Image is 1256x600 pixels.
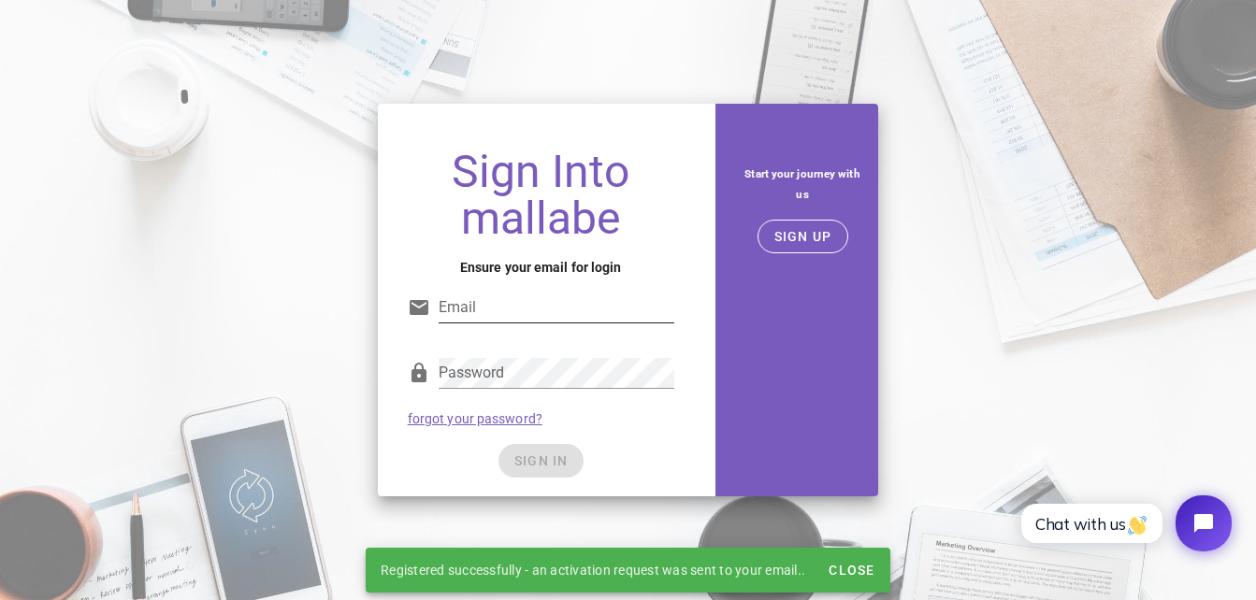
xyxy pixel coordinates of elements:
[1002,479,1248,567] iframe: Tidio Chat
[758,220,848,253] button: SIGN UP
[742,164,864,205] h5: Start your journey with us
[366,548,820,593] div: Registered successfully - an activation request was sent to your email..
[408,411,542,426] a: forgot your password?
[408,149,674,242] h1: Sign Into mallabe
[820,553,882,587] button: Close
[408,257,674,278] h4: Ensure your email for login
[773,229,832,244] span: SIGN UP
[828,563,874,578] span: Close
